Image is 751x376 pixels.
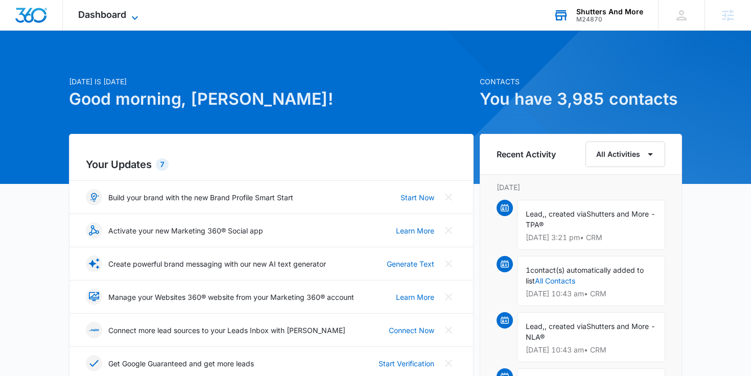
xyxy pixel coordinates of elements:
[440,322,457,338] button: Close
[526,209,655,229] span: Shutters and More - TPA®
[526,346,656,354] p: [DATE] 10:43 am • CRM
[396,292,434,302] a: Learn More
[379,358,434,369] a: Start Verification
[526,322,655,341] span: Shutters and More - NLA®
[69,87,474,111] h1: Good morning, [PERSON_NAME]!
[526,322,545,331] span: Lead,
[440,189,457,205] button: Close
[480,87,682,111] h1: You have 3,985 contacts
[69,76,474,87] p: [DATE] is [DATE]
[497,148,556,160] h6: Recent Activity
[497,182,665,193] p: [DATE]
[108,225,263,236] p: Activate your new Marketing 360® Social app
[78,9,126,20] span: Dashboard
[86,157,457,172] h2: Your Updates
[526,290,656,297] p: [DATE] 10:43 am • CRM
[156,158,169,171] div: 7
[108,258,326,269] p: Create powerful brand messaging with our new AI text generator
[108,325,345,336] p: Connect more lead sources to your Leads Inbox with [PERSON_NAME]
[440,222,457,239] button: Close
[108,292,354,302] p: Manage your Websites 360® website from your Marketing 360® account
[545,209,586,218] span: , created via
[440,255,457,272] button: Close
[389,325,434,336] a: Connect Now
[526,209,545,218] span: Lead,
[108,192,293,203] p: Build your brand with the new Brand Profile Smart Start
[480,76,682,87] p: Contacts
[535,276,575,285] a: All Contacts
[585,142,665,167] button: All Activities
[440,355,457,371] button: Close
[526,234,656,241] p: [DATE] 3:21 pm • CRM
[526,266,530,274] span: 1
[545,322,586,331] span: , created via
[108,358,254,369] p: Get Google Guaranteed and get more leads
[526,266,644,285] span: contact(s) automatically added to list
[401,192,434,203] a: Start Now
[396,225,434,236] a: Learn More
[576,8,643,16] div: account name
[387,258,434,269] a: Generate Text
[576,16,643,23] div: account id
[440,289,457,305] button: Close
